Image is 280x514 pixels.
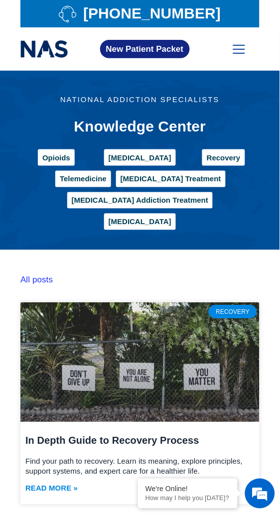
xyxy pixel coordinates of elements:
[25,96,255,103] p: national addiction specialists
[106,45,184,53] span: New Patient Packet
[25,484,78,495] a: Read more about In Depth Guide to Recovery Process
[25,5,255,22] a: [PHONE_NUMBER]
[104,214,176,230] a: [MEDICAL_DATA]
[209,305,257,318] div: Recovery
[100,40,190,58] a: New Patient Packet
[20,38,68,60] img: national addiction specialists online suboxone clinic - logo
[20,303,260,422] a: recovery
[109,218,171,226] span: [MEDICAL_DATA]
[67,52,182,65] div: Chat with us now
[109,154,171,161] span: [MEDICAL_DATA]
[42,154,70,161] span: Opioids
[25,457,255,476] p: Find your path to recovery. Learn its meaning, explore principles, support systems, and expert ca...
[202,149,245,166] a: Recovery
[5,272,190,307] textarea: Type your message and hit 'Enter'
[55,171,111,187] a: Telemedicine
[116,171,226,187] a: [MEDICAL_DATA] Treatment
[121,175,221,183] span: [MEDICAL_DATA] Treatment
[163,5,187,29] div: Minimize live chat window
[20,118,260,134] h1: Knowledge Center
[145,495,230,503] p: How may I help you today?
[81,8,221,19] span: [PHONE_NUMBER]
[72,197,209,204] span: [MEDICAL_DATA] Addiction Treatment
[58,126,138,226] span: We're online!
[11,51,26,66] div: Navigation go back
[38,149,75,166] a: Opioids
[60,175,107,183] span: Telemedicine
[104,149,176,166] a: [MEDICAL_DATA]
[207,154,241,161] span: Recovery
[20,275,53,285] a: All posts
[67,192,213,209] a: [MEDICAL_DATA] Addiction Treatment
[25,435,199,446] a: In Depth Guide to Recovery Process
[145,486,230,494] div: We're Online!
